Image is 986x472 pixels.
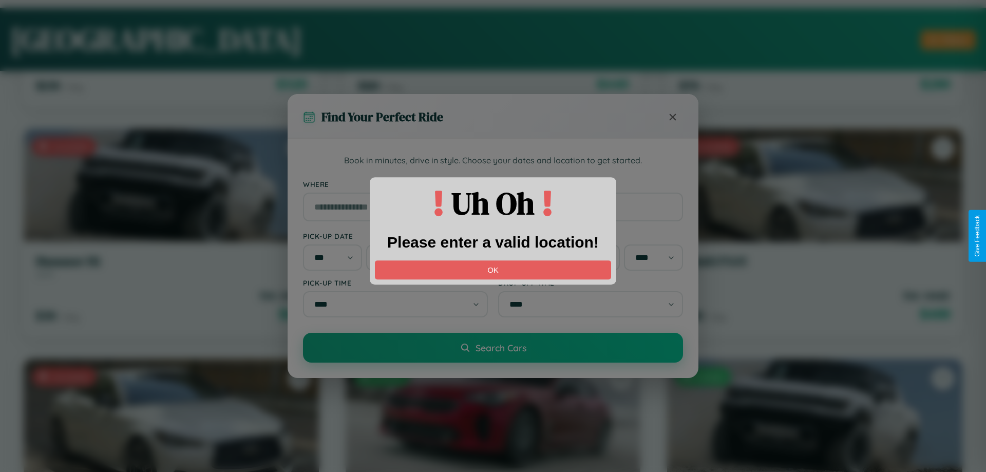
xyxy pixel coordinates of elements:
label: Where [303,180,683,188]
label: Pick-up Date [303,232,488,240]
h3: Find Your Perfect Ride [321,108,443,125]
label: Drop-off Date [498,232,683,240]
label: Drop-off Time [498,278,683,287]
label: Pick-up Time [303,278,488,287]
span: Search Cars [476,342,526,353]
p: Book in minutes, drive in style. Choose your dates and location to get started. [303,154,683,167]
